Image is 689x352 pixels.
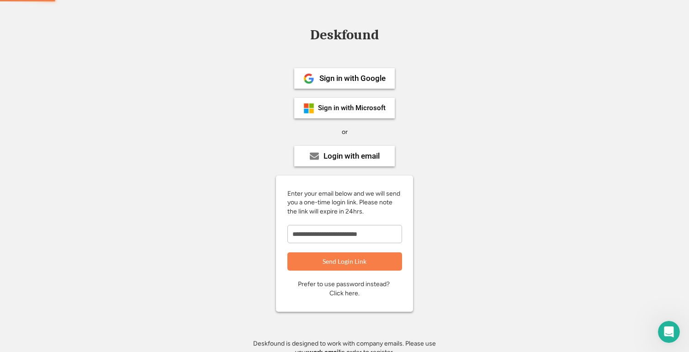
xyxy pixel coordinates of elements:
[287,252,402,271] button: Send Login Link
[298,280,391,298] div: Prefer to use password instead? Click here.
[303,73,314,84] img: 1024px-Google__G__Logo.svg.png
[658,321,680,343] iframe: Intercom live chat
[323,152,380,160] div: Login with email
[319,75,386,82] div: Sign in with Google
[318,105,386,112] div: Sign in with Microsoft
[287,189,402,216] div: Enter your email below and we will send you a one-time login link. Please note the link will expi...
[306,28,383,42] div: Deskfound
[303,103,314,114] img: ms-symbollockup_mssymbol_19.png
[342,128,348,137] div: or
